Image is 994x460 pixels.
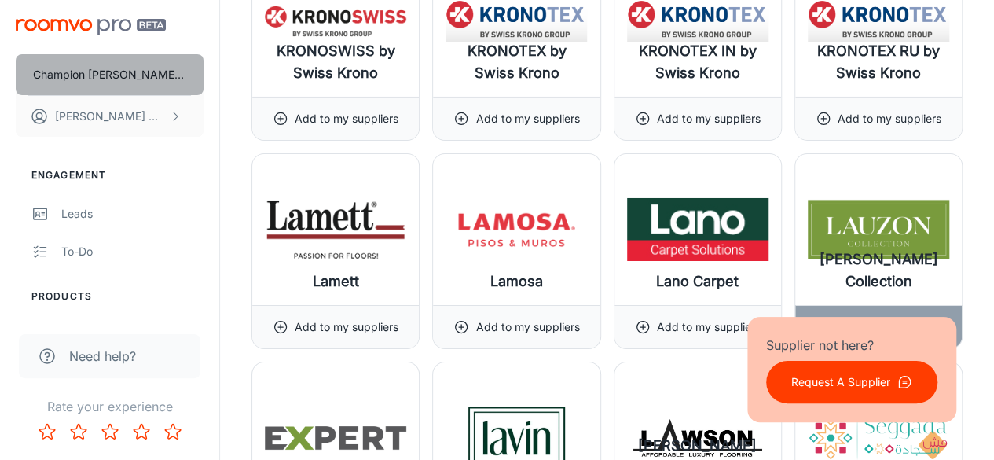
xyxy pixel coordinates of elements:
h6: Lano Carpet [656,270,739,293]
p: [PERSON_NAME] Moscovitch [55,108,166,125]
h6: KRONOSWISS by Swiss Krono [265,40,406,84]
button: Champion [PERSON_NAME] Company [16,54,204,95]
h6: Lamett [313,270,359,293]
button: [PERSON_NAME] Moscovitch [16,96,204,137]
img: Lauzon Collection [808,198,949,261]
p: Add to my suppliers [657,110,761,127]
h6: Lamosa [490,270,543,293]
p: Champion [PERSON_NAME] Company [33,66,186,83]
p: Supplier not here? [766,336,937,355]
button: Rate 5 star [157,416,189,447]
p: Add to my suppliers [475,110,579,127]
img: Lamett [265,198,406,261]
p: Add to my suppliers [838,110,941,127]
h6: KRONOTEX IN by Swiss Krono [627,40,768,84]
button: Request A Supplier [766,361,937,403]
h6: KRONOTEX by Swiss Krono [446,40,587,84]
div: To-do [61,243,204,260]
p: Add to my suppliers [295,318,398,336]
p: Rate your experience [13,397,207,416]
button: Rate 4 star [126,416,157,447]
p: Add to my suppliers [295,110,398,127]
img: Roomvo PRO Beta [16,19,166,35]
h6: KRONOTEX RU by Swiss Krono [808,40,949,84]
h6: [PERSON_NAME] Collection [808,248,949,293]
button: Rate 1 star [31,416,63,447]
p: Add to my suppliers [657,318,761,336]
img: Lano Carpet [627,198,768,261]
p: Request A Supplier [791,374,890,391]
p: Add to my suppliers [475,318,579,336]
button: Rate 3 star [94,416,126,447]
button: Rate 2 star [63,416,94,447]
span: Need help? [69,347,136,366]
img: Lamosa [446,198,587,261]
div: Leads [61,205,204,223]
